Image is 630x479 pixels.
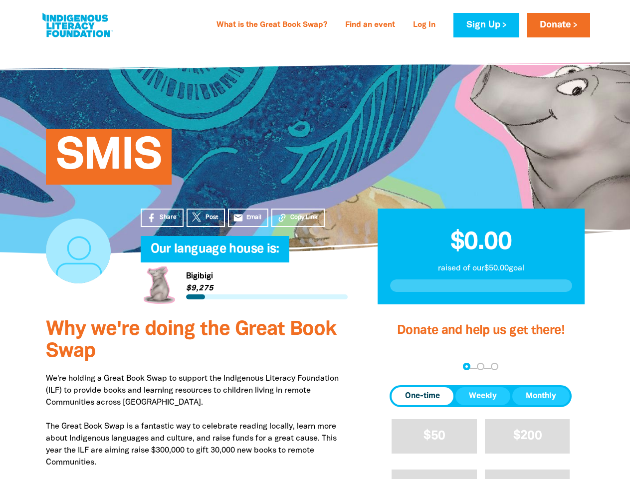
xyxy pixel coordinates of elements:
[453,13,519,37] a: Sign Up
[151,243,279,262] span: Our language house is:
[56,136,162,185] span: SMIS
[455,387,510,405] button: Weekly
[246,213,261,222] span: Email
[390,385,572,407] div: Donation frequency
[187,209,225,227] a: Post
[513,430,542,442] span: $200
[423,430,445,442] span: $50
[477,363,484,370] button: Navigate to step 2 of 3 to enter your details
[228,209,269,227] a: emailEmail
[46,320,336,361] span: Why we're doing the Great Book Swap
[527,13,590,37] a: Donate
[233,213,243,223] i: email
[526,390,556,402] span: Monthly
[469,390,497,402] span: Weekly
[141,252,348,258] h6: My Team
[405,390,440,402] span: One-time
[392,387,453,405] button: One-time
[290,213,318,222] span: Copy Link
[397,325,565,336] span: Donate and help us get there!
[206,213,218,222] span: Post
[450,231,512,254] span: $0.00
[463,363,470,370] button: Navigate to step 1 of 3 to enter your donation amount
[392,419,477,454] button: $50
[390,262,572,274] p: raised of our $50.00 goal
[339,17,401,33] a: Find an event
[485,419,570,454] button: $200
[141,209,184,227] a: Share
[491,363,498,370] button: Navigate to step 3 of 3 to enter your payment details
[210,17,333,33] a: What is the Great Book Swap?
[512,387,570,405] button: Monthly
[160,213,177,222] span: Share
[407,17,441,33] a: Log In
[271,209,325,227] button: Copy Link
